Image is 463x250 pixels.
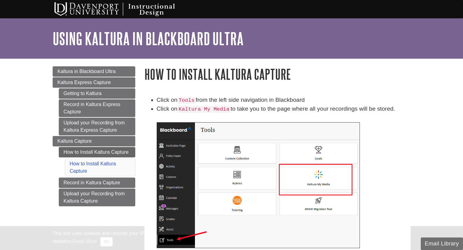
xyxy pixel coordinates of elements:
img: Davenport University Instructional Design [50,2,196,17]
a: Read More [73,239,97,244]
button: Email Library [421,237,463,250]
div: Guide Page Menu [53,66,135,206]
a: Upload your Recording from Kaltura Express Capture [59,118,135,135]
code: Kaltura My Media [177,106,231,113]
code: Tools [177,97,196,104]
img: blackboard tools [157,122,360,248]
a: How to Install Kaltura Capture [59,147,135,157]
button: Close [100,237,112,246]
a: Kaltura in Blackboard Ultra [53,66,135,77]
a: How to Install Kaltura Capture [70,161,116,174]
span: Kaltura Express Capture [58,80,111,85]
h1: How to Install Kaltura Capture [144,66,411,82]
a: Kaltura Express Capture [53,77,135,88]
a: Record in Kaltura Express Capture [59,99,135,117]
a: Upload your Recording from Kaltura Capture [59,189,135,206]
li: Click on from the left side navigation in Blackboard [157,96,411,105]
span: Kaltura Capture [58,138,92,144]
a: Record in Kaltura Capture [59,178,135,188]
a: Using Kaltura in Blackboard Ultra [53,29,244,48]
span: Kaltura in Blackboard Ultra [58,69,116,74]
a: Kaltura Capture [53,136,135,146]
a: Getting to Kaltura [59,88,135,99]
div: This site uses cookies and records your IP address for usage statistics. Additionally, we use Goo... [53,230,411,246]
li: Click on to take you to the page where all your recordings will be stored. [157,105,411,248]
